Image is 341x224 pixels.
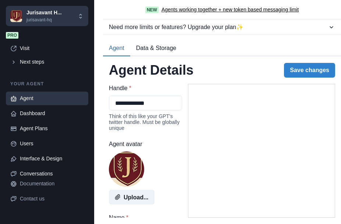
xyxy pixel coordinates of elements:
[20,58,84,66] div: Next steps
[20,45,84,52] div: Visit
[145,7,159,13] span: New
[26,17,62,23] p: jurisavant-hq
[20,110,84,117] div: Dashboard
[26,9,62,17] p: Jurisavant H...
[20,180,84,188] div: Documentation
[284,63,335,78] button: Save changes
[6,81,88,87] p: Your agent
[109,113,182,131] div: Think of this like your GPT's twitter handle. Must be globally unique
[103,20,341,35] button: Need more limits or features? Upgrade your plan✨
[188,84,335,217] iframe: Agent Chat
[20,125,84,132] div: Agent Plans
[103,41,130,56] button: Agent
[109,152,144,187] img: user%2F5091%2F63a1f91b-11b7-47c9-b362-7bc2d8906ef5
[20,170,84,178] div: Conversations
[20,155,84,163] div: Interface & Design
[6,6,88,26] button: Chakra UIJurisavant H...jurisavant-hq
[10,10,22,22] img: Chakra UI
[109,140,178,149] label: Agent avatar
[20,195,84,203] div: Contact us
[20,140,84,147] div: Users
[109,190,154,205] button: Upload...
[6,32,18,39] span: Pro
[109,84,178,93] label: Handle
[161,6,299,14] a: Agents working together + new token based messaging limit
[109,23,328,32] div: Need more limits or features? Upgrade your plan ✨
[20,95,84,102] div: Agent
[109,213,178,222] label: Name
[130,41,182,56] button: Data & Storage
[6,177,88,191] a: Documentation
[109,62,193,78] h2: Agent Details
